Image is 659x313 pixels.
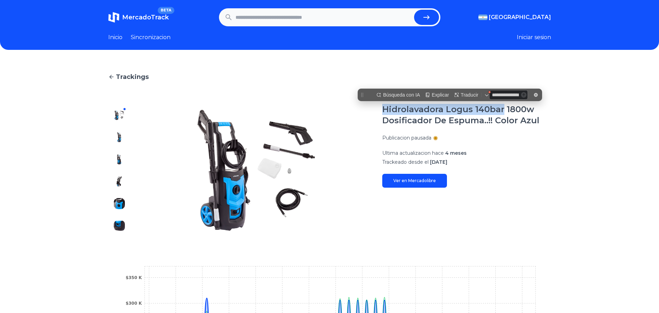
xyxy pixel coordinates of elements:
img: Hidrolavadora Logus 140bar 1800w Dosificador De Espuma..!! Color Azul [114,176,125,187]
span: Ultima actualizacion hace [382,150,444,156]
span: 4 meses [445,150,467,156]
img: Hidrolavadora Logus 140bar 1800w Dosificador De Espuma..!! Color Azul [114,154,125,165]
span: Trackings [116,72,149,82]
img: MercadoTrack [108,12,119,23]
img: Hidrolavadora Logus 140bar 1800w Dosificador De Espuma..!! Color Azul [114,220,125,231]
tspan: $300 K [126,301,142,306]
tspan: $350 K [126,275,142,280]
img: Hidrolavadora Logus 140bar 1800w Dosificador De Espuma..!! Color Azul [114,132,125,143]
a: Trackings [108,72,551,82]
button: [GEOGRAPHIC_DATA] [478,13,551,21]
a: Sincronizacion [131,33,171,42]
img: Argentina [478,15,487,20]
span: MercadoTrack [122,14,169,21]
a: MercadoTrackBETA [108,12,169,23]
span: Trackeado desde el [382,159,429,165]
a: Ver en Mercadolibre [382,174,447,188]
span: [GEOGRAPHIC_DATA] [489,13,551,21]
p: Publicacion pausada [382,134,431,141]
span: BETA [158,7,174,14]
button: Iniciar sesion [517,33,551,42]
img: Hidrolavadora Logus 140bar 1800w Dosificador De Espuma..!! Color Azul [144,104,368,237]
img: Hidrolavadora Logus 140bar 1800w Dosificador De Espuma..!! Color Azul [114,109,125,120]
h1: Hidrolavadora Logus 140bar 1800w Dosificador De Espuma..!! Color Azul [382,104,551,126]
span: [DATE] [430,159,447,165]
a: Inicio [108,33,122,42]
img: Hidrolavadora Logus 140bar 1800w Dosificador De Espuma..!! Color Azul [114,198,125,209]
